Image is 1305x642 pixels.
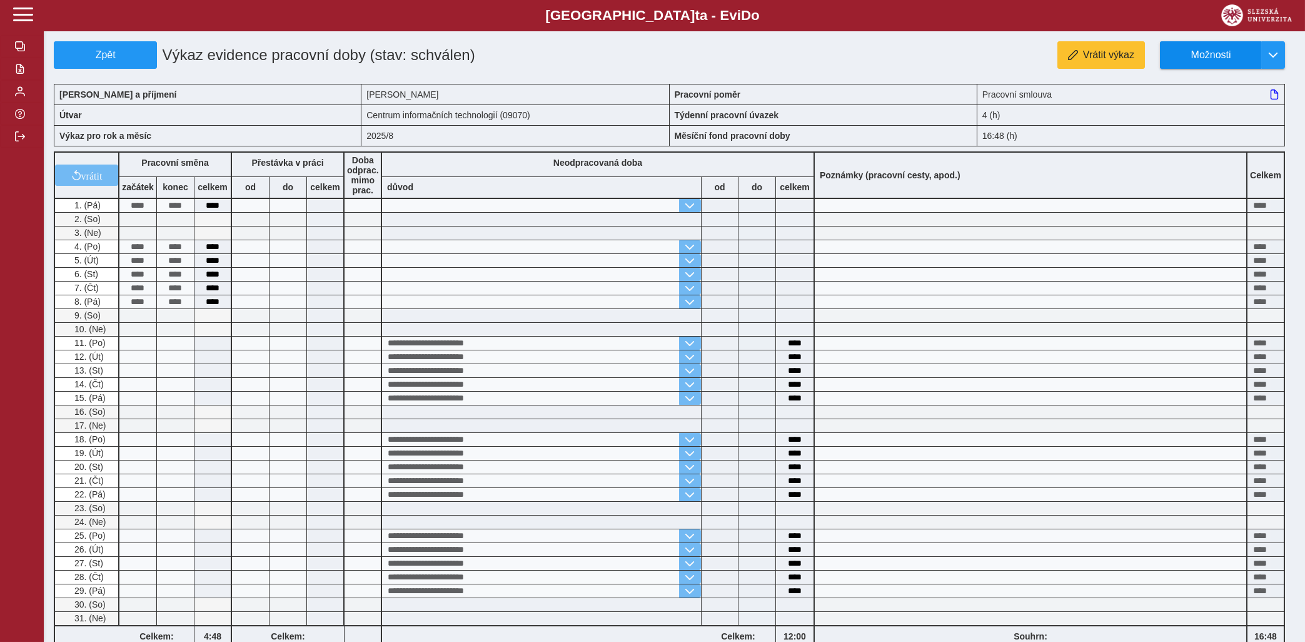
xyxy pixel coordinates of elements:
span: 21. (Čt) [72,476,104,486]
span: 26. (Út) [72,544,104,554]
div: [PERSON_NAME] [361,84,669,104]
span: Vrátit výkaz [1083,49,1134,61]
span: 4. (Po) [72,242,101,252]
span: 8. (Pá) [72,297,101,307]
span: Zpět [59,49,151,61]
span: Možnosti [1171,49,1251,61]
span: 7. (Čt) [72,283,99,293]
button: Vrátit výkaz [1057,41,1145,69]
span: 10. (Ne) [72,324,106,334]
b: začátek [119,182,156,192]
b: Celkem: [701,631,775,641]
b: konec [157,182,194,192]
span: 25. (Po) [72,531,106,541]
span: 23. (So) [72,503,106,513]
span: 12. (Út) [72,352,104,362]
span: 5. (Út) [72,255,99,265]
span: 1. (Pá) [72,200,101,210]
span: 11. (Po) [72,338,106,348]
span: 19. (Út) [72,448,104,458]
img: logo_web_su.png [1221,4,1292,26]
b: Celkem: [119,631,194,641]
b: Útvar [59,110,82,120]
div: 2025/8 [361,125,669,146]
span: 15. (Pá) [72,393,106,403]
span: t [695,8,699,23]
b: Pracovní směna [141,158,208,168]
b: Měsíční fond pracovní doby [675,131,790,141]
span: D [741,8,751,23]
b: Pracovní poměr [675,89,741,99]
b: důvod [387,182,413,192]
div: 16:48 (h) [977,125,1285,146]
b: Doba odprac. mimo prac. [347,155,379,195]
span: vrátit [81,170,103,180]
b: do [270,182,306,192]
span: 16. (So) [72,407,106,417]
span: 6. (St) [72,269,98,279]
span: 20. (St) [72,462,103,472]
div: 4 (h) [977,104,1285,125]
button: vrátit [55,165,118,186]
b: Poznámky (pracovní cesty, apod.) [815,170,965,180]
span: 30. (So) [72,599,106,609]
b: Souhrn: [1014,631,1047,641]
b: 4:48 [194,631,231,641]
b: celkem [307,182,343,192]
button: Zpět [54,41,157,69]
b: Výkaz pro rok a měsíc [59,131,151,141]
b: [PERSON_NAME] a příjmení [59,89,176,99]
b: od [232,182,269,192]
b: 12:00 [776,631,814,641]
b: Celkem [1250,170,1281,180]
div: Pracovní smlouva [977,84,1285,104]
b: Neodpracovaná doba [553,158,642,168]
b: Týdenní pracovní úvazek [675,110,779,120]
span: 3. (Ne) [72,228,101,238]
span: 18. (Po) [72,434,106,444]
b: od [702,182,738,192]
span: 22. (Pá) [72,489,106,499]
span: 29. (Pá) [72,586,106,596]
span: 31. (Ne) [72,613,106,623]
b: celkem [194,182,231,192]
div: Centrum informačních technologií (09070) [361,104,669,125]
span: 9. (So) [72,310,101,320]
span: 2. (So) [72,214,101,224]
span: 27. (St) [72,558,103,568]
span: 28. (Čt) [72,572,104,582]
button: Možnosti [1160,41,1261,69]
b: Přestávka v práci [251,158,323,168]
span: 17. (Ne) [72,420,106,431]
span: 14. (Čt) [72,379,104,389]
b: Celkem: [232,631,344,641]
span: 13. (St) [72,365,103,375]
b: 16:48 [1247,631,1284,641]
b: do [738,182,775,192]
b: [GEOGRAPHIC_DATA] a - Evi [38,8,1267,24]
span: 24. (Ne) [72,517,106,527]
h1: Výkaz evidence pracovní doby (stav: schválen) [157,41,571,69]
span: o [751,8,760,23]
b: celkem [776,182,814,192]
